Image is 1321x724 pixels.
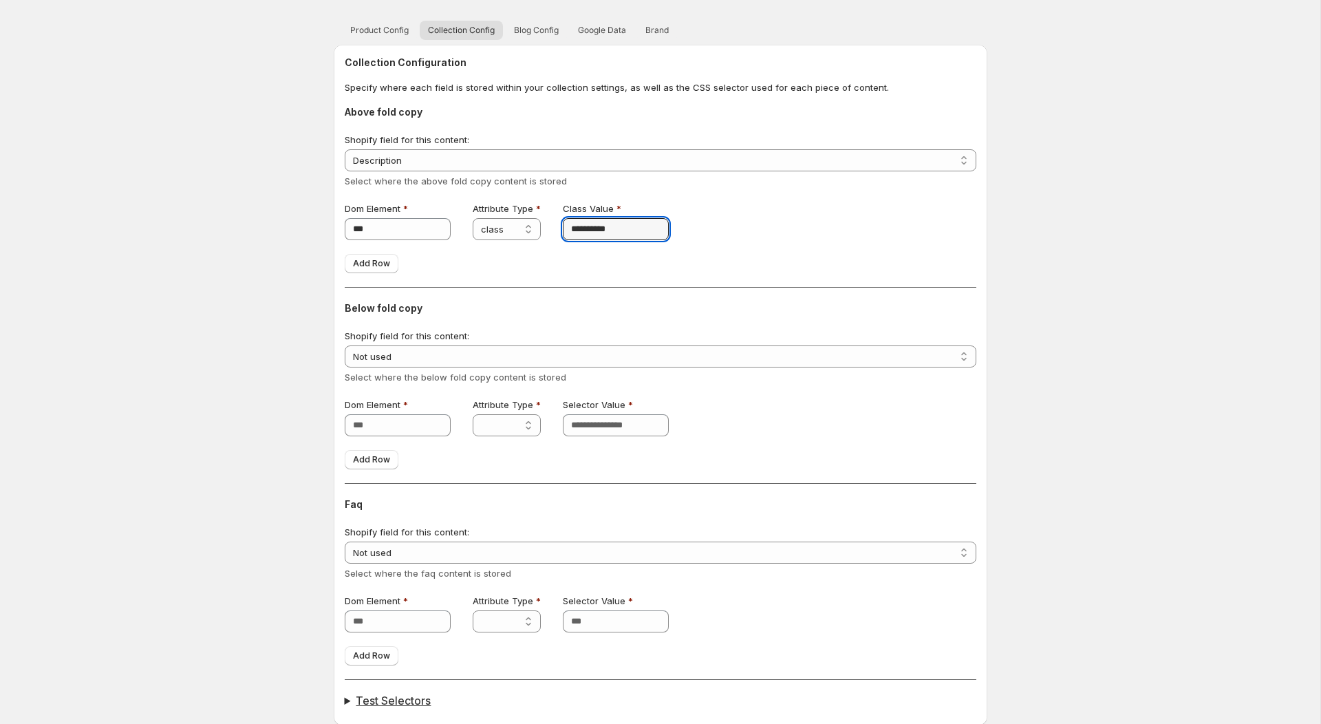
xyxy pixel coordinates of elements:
[350,25,409,36] span: Product Config
[345,526,469,537] span: Shopify field for this content:
[428,25,495,36] span: Collection Config
[353,258,390,269] span: Add Row
[473,595,533,606] span: Attribute Type
[563,595,625,606] span: Selector Value
[345,134,469,145] span: Shopify field for this content:
[345,372,566,383] span: Select where the below fold copy content is stored
[563,399,625,410] span: Selector Value
[563,203,614,214] span: Class Value
[345,646,398,666] button: Add Row
[345,56,976,70] h2: Collection Configuration
[345,203,400,214] span: Dom Element
[514,25,559,36] span: Blog Config
[353,454,390,465] span: Add Row
[345,450,398,469] button: Add Row
[345,595,400,606] span: Dom Element
[645,25,669,36] span: Brand
[345,498,976,511] h3: Faq
[345,301,976,315] h3: Below fold copy
[345,399,400,410] span: Dom Element
[345,105,976,119] h3: Above fold copy
[345,175,567,187] span: Select where the above fold copy content is stored
[473,399,533,410] span: Attribute Type
[345,330,469,341] span: Shopify field for this content:
[345,568,511,579] span: Select where the faq content is stored
[345,81,976,94] p: Specify where each field is stored within your collection settings, as well as the CSS selector u...
[345,694,976,707] summary: Test Selectors
[578,25,626,36] span: Google Data
[473,203,533,214] span: Attribute Type
[353,650,390,661] span: Add Row
[345,254,398,273] button: Add Row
